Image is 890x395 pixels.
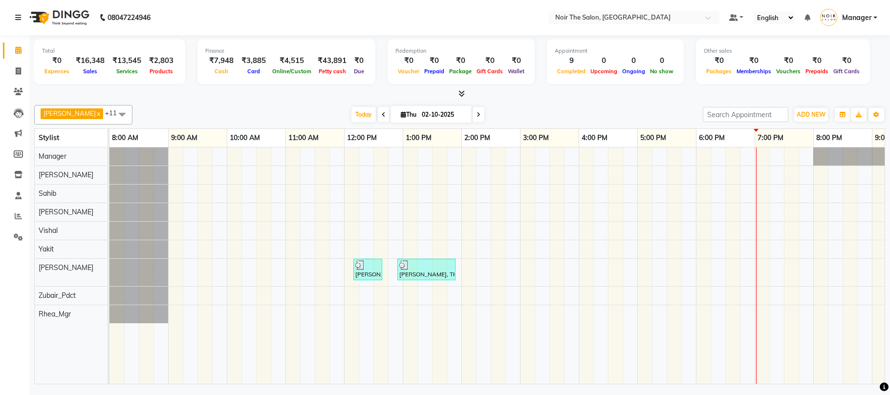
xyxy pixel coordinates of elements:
div: ₹0 [42,55,72,66]
span: Stylist [39,133,59,142]
a: 11:00 AM [286,131,321,145]
span: Rhea_Mgr [39,310,71,318]
div: ₹0 [474,55,505,66]
div: ₹3,885 [238,55,270,66]
span: Packages [704,68,734,75]
div: ₹7,948 [205,55,238,66]
div: 0 [588,55,620,66]
span: Manager [842,13,871,23]
span: Completed [555,68,588,75]
div: ₹2,803 [145,55,177,66]
div: Appointment [555,47,676,55]
div: ₹43,891 [314,55,350,66]
span: Yakit [39,245,54,253]
a: 8:00 AM [109,131,141,145]
span: +11 [105,109,124,117]
span: Services [114,68,140,75]
span: Card [245,68,262,75]
span: Vishal [39,226,58,235]
input: Search Appointment [703,107,788,122]
span: [PERSON_NAME] [39,170,93,179]
span: ADD NEW [797,111,825,118]
a: 4:00 PM [579,131,610,145]
div: ₹13,545 [109,55,145,66]
span: Today [351,107,376,122]
div: ₹0 [704,55,734,66]
span: Vouchers [774,68,803,75]
a: 10:00 AM [227,131,262,145]
span: Zubair_Pdct [39,291,76,300]
b: 08047224946 [108,4,151,31]
div: Redemption [395,47,527,55]
span: Thu [398,111,419,118]
a: 9:00 AM [169,131,200,145]
span: Gift Cards [474,68,505,75]
div: ₹0 [422,55,447,66]
span: Cash [212,68,231,75]
span: Expenses [42,68,72,75]
span: [PERSON_NAME] [43,109,96,117]
div: ₹0 [505,55,527,66]
span: Wallet [505,68,527,75]
a: 1:00 PM [403,131,434,145]
div: 9 [555,55,588,66]
a: 6:00 PM [696,131,727,145]
div: [PERSON_NAME], TK05, 12:55 PM-01:55 PM, Color Touchup Inoa(M) (₹2100) [398,260,455,279]
span: Sahib [39,189,56,198]
div: ₹0 [395,55,422,66]
a: 5:00 PM [638,131,669,145]
div: ₹0 [774,55,803,66]
div: ₹4,515 [270,55,314,66]
a: 2:00 PM [462,131,493,145]
img: Manager [820,9,837,26]
div: ₹16,348 [72,55,109,66]
div: Total [42,47,177,55]
span: Package [447,68,474,75]
span: Products [147,68,175,75]
a: x [96,109,100,117]
span: [PERSON_NAME] [39,208,93,216]
span: Online/Custom [270,68,314,75]
span: Voucher [395,68,422,75]
div: Other sales [704,47,862,55]
span: Manager [39,152,66,161]
span: [PERSON_NAME] [39,263,93,272]
div: ₹0 [350,55,368,66]
span: No show [648,68,676,75]
div: ₹0 [831,55,862,66]
a: 3:00 PM [521,131,551,145]
div: 0 [620,55,648,66]
a: 8:00 PM [814,131,845,145]
a: 7:00 PM [755,131,786,145]
img: logo [25,4,92,31]
span: Prepaids [803,68,831,75]
div: ₹0 [803,55,831,66]
div: 0 [648,55,676,66]
span: Due [351,68,367,75]
input: 2025-10-02 [419,107,468,122]
div: ₹0 [734,55,774,66]
span: Memberships [734,68,774,75]
span: Ongoing [620,68,648,75]
div: Finance [205,47,368,55]
span: Sales [81,68,100,75]
span: Prepaid [422,68,447,75]
span: Gift Cards [831,68,862,75]
button: ADD NEW [794,108,828,122]
a: 12:00 PM [345,131,379,145]
span: Upcoming [588,68,620,75]
div: [PERSON_NAME], TK03, 12:10 PM-12:40 PM, [PERSON_NAME] Color [PERSON_NAME] (₹630) [354,260,381,279]
span: Petty cash [316,68,348,75]
div: ₹0 [447,55,474,66]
